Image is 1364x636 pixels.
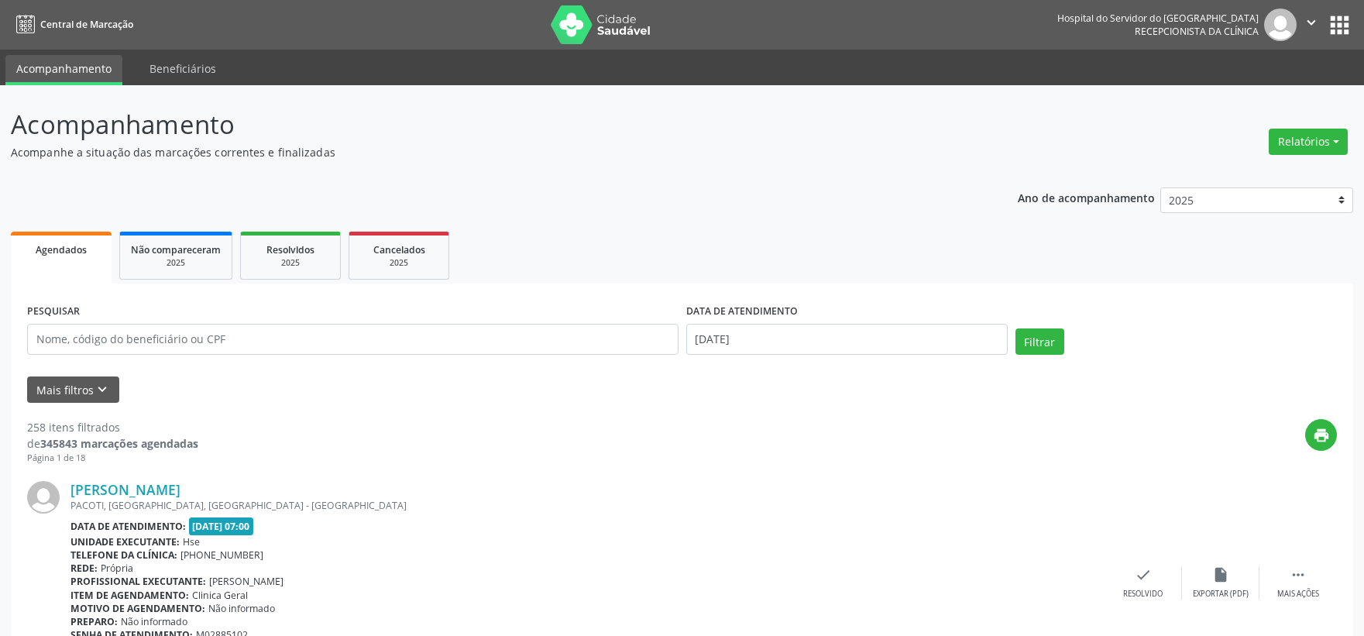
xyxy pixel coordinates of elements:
div: de [27,435,198,452]
label: DATA DE ATENDIMENTO [686,300,798,324]
span: Agendados [36,243,87,256]
span: Recepcionista da clínica [1135,25,1259,38]
span: Hse [183,535,200,548]
span: Resolvidos [266,243,314,256]
i: print [1313,427,1330,444]
p: Acompanhamento [11,105,950,144]
div: 2025 [360,257,438,269]
a: [PERSON_NAME] [70,481,180,498]
b: Profissional executante: [70,575,206,588]
span: Cancelados [373,243,425,256]
div: 2025 [252,257,329,269]
button: apps [1326,12,1353,39]
span: [PERSON_NAME] [209,575,283,588]
i: keyboard_arrow_down [94,381,111,398]
b: Telefone da clínica: [70,548,177,562]
b: Data de atendimento: [70,520,186,533]
i: check [1135,566,1152,583]
i: insert_drive_file [1212,566,1229,583]
div: Mais ações [1277,589,1319,600]
b: Motivo de agendamento: [70,602,205,615]
b: Unidade executante: [70,535,180,548]
strong: 345843 marcações agendadas [40,436,198,451]
input: Nome, código do beneficiário ou CPF [27,324,679,355]
button: print [1305,419,1337,451]
b: Rede: [70,562,98,575]
span: Não informado [121,615,187,628]
label: PESQUISAR [27,300,80,324]
span: Clinica Geral [192,589,248,602]
div: Página 1 de 18 [27,452,198,465]
b: Item de agendamento: [70,589,189,602]
span: Central de Marcação [40,18,133,31]
button: Mais filtroskeyboard_arrow_down [27,376,119,404]
img: img [27,481,60,514]
div: Exportar (PDF) [1193,589,1249,600]
span: [PHONE_NUMBER] [180,548,263,562]
button: Relatórios [1269,129,1348,155]
div: Hospital do Servidor do [GEOGRAPHIC_DATA] [1057,12,1259,25]
b: Preparo: [70,615,118,628]
p: Ano de acompanhamento [1018,187,1155,207]
button:  [1297,9,1326,41]
img: img [1264,9,1297,41]
div: 2025 [131,257,221,269]
a: Beneficiários [139,55,227,82]
span: Não informado [208,602,275,615]
span: Não compareceram [131,243,221,256]
p: Acompanhe a situação das marcações correntes e finalizadas [11,144,950,160]
a: Central de Marcação [11,12,133,37]
span: [DATE] 07:00 [189,517,254,535]
div: 258 itens filtrados [27,419,198,435]
div: PACOTI, [GEOGRAPHIC_DATA], [GEOGRAPHIC_DATA] - [GEOGRAPHIC_DATA] [70,499,1105,512]
div: Resolvido [1123,589,1163,600]
span: Própria [101,562,133,575]
a: Acompanhamento [5,55,122,85]
i:  [1303,14,1320,31]
button: Filtrar [1015,328,1064,355]
input: Selecione um intervalo [686,324,1008,355]
i:  [1290,566,1307,583]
